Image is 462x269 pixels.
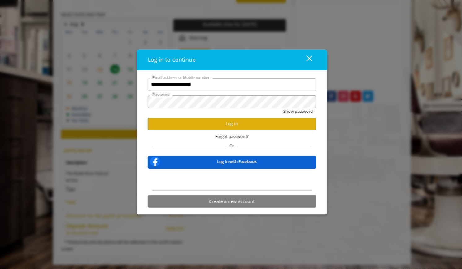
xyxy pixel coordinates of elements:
label: Email address or Mobile number [150,77,212,83]
button: Log in [148,120,314,132]
button: Show password [282,110,311,117]
label: Password [150,94,172,100]
button: Create a new account [148,196,314,208]
div: close dialog [297,58,310,67]
span: Or [226,145,237,150]
img: facebook-logo [149,157,161,169]
input: Password [148,98,314,110]
b: Log in with Facebook [216,160,255,166]
span: Forgot password? [215,135,248,141]
span: Log in to continue [148,59,195,66]
iframe: Sign in with Google Button [200,174,263,188]
input: Email address or Mobile number [148,81,314,93]
button: close dialog [293,56,314,69]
